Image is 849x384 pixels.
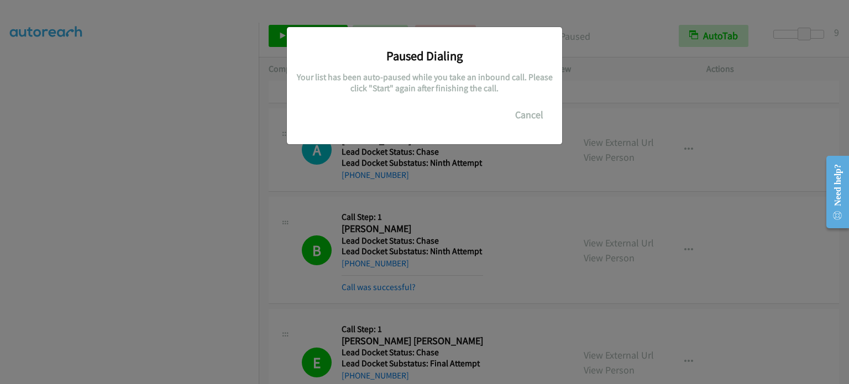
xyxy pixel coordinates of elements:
[295,48,554,64] h3: Paused Dialing
[817,148,849,236] iframe: Resource Center
[295,72,554,93] h5: Your list has been auto-paused while you take an inbound call. Please click "Start" again after f...
[505,104,554,126] button: Cancel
